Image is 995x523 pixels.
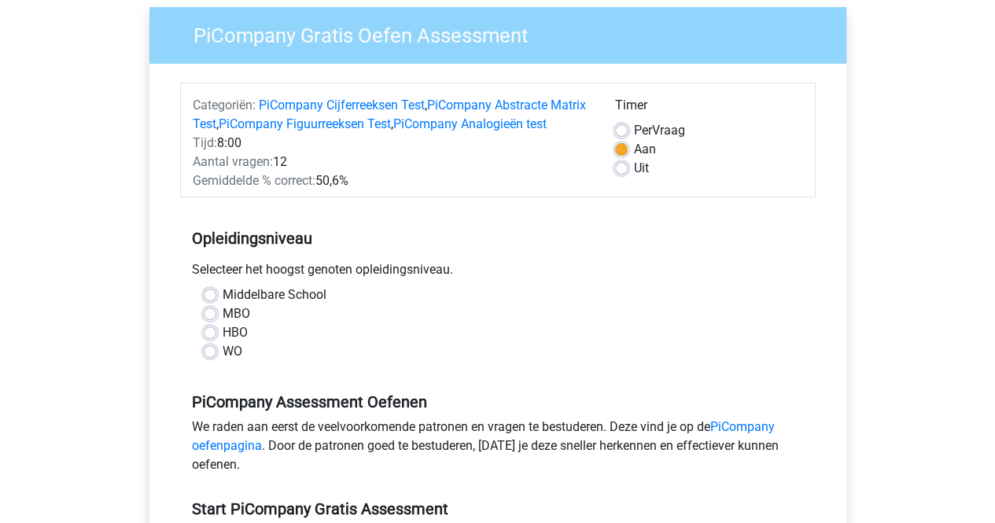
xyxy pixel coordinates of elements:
[223,342,242,361] label: WO
[181,153,603,171] div: 12
[634,121,685,140] label: Vraag
[193,173,315,188] span: Gemiddelde % correct:
[180,260,816,285] div: Selecteer het hoogst genoten opleidingsniveau.
[634,159,649,178] label: Uit
[219,116,391,131] a: PiCompany Figuurreeksen Test
[193,98,256,112] span: Categoriën:
[192,223,804,254] h5: Opleidingsniveau
[193,135,217,150] span: Tijd:
[181,96,603,134] div: , , ,
[223,285,326,304] label: Middelbare School
[259,98,425,112] a: PiCompany Cijferreeksen Test
[615,96,803,121] div: Timer
[193,154,273,169] span: Aantal vragen:
[175,17,835,48] h3: PiCompany Gratis Oefen Assessment
[180,418,816,481] div: We raden aan eerst de veelvoorkomende patronen en vragen te bestuderen. Deze vind je op de . Door...
[181,134,603,153] div: 8:00
[223,323,248,342] label: HBO
[634,140,656,159] label: Aan
[393,116,547,131] a: PiCompany Analogieën test
[181,171,603,190] div: 50,6%
[192,499,804,518] h5: Start PiCompany Gratis Assessment
[192,392,804,411] h5: PiCompany Assessment Oefenen
[634,123,652,138] span: Per
[223,304,250,323] label: MBO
